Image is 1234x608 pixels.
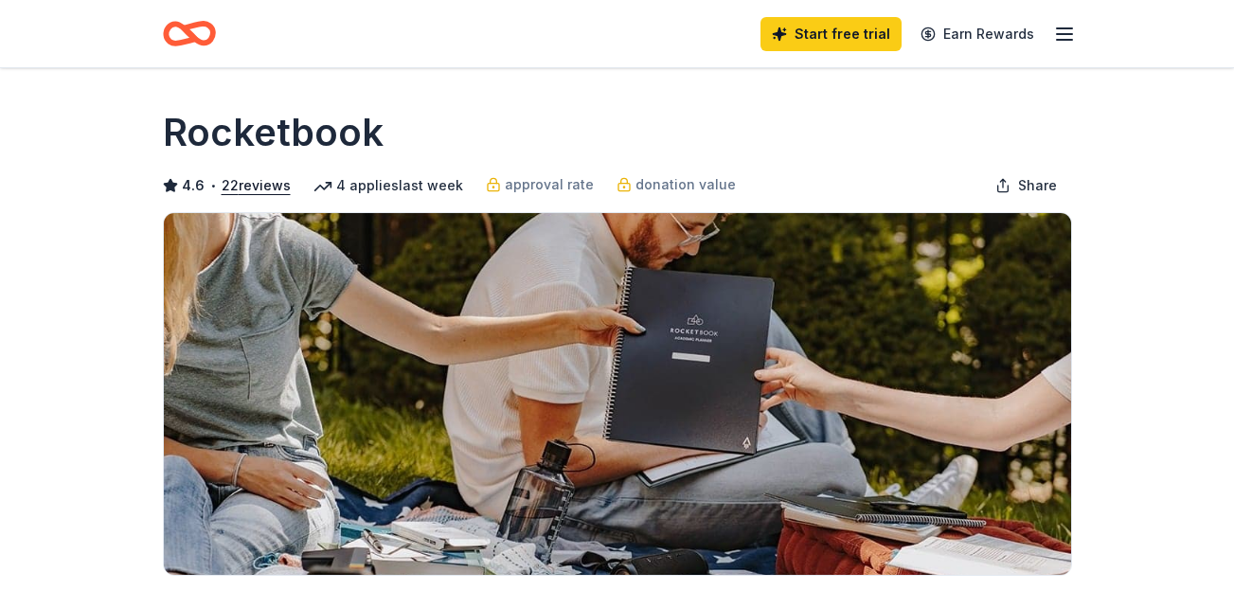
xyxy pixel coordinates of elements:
[164,213,1071,575] img: Image for Rocketbook
[760,17,902,51] a: Start free trial
[1018,174,1057,197] span: Share
[182,174,205,197] span: 4.6
[635,173,736,196] span: donation value
[909,17,1046,51] a: Earn Rewards
[163,11,216,56] a: Home
[980,167,1072,205] button: Share
[486,173,594,196] a: approval rate
[163,106,384,159] h1: Rocketbook
[222,174,291,197] button: 22reviews
[209,178,216,193] span: •
[313,174,463,197] div: 4 applies last week
[617,173,736,196] a: donation value
[505,173,594,196] span: approval rate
